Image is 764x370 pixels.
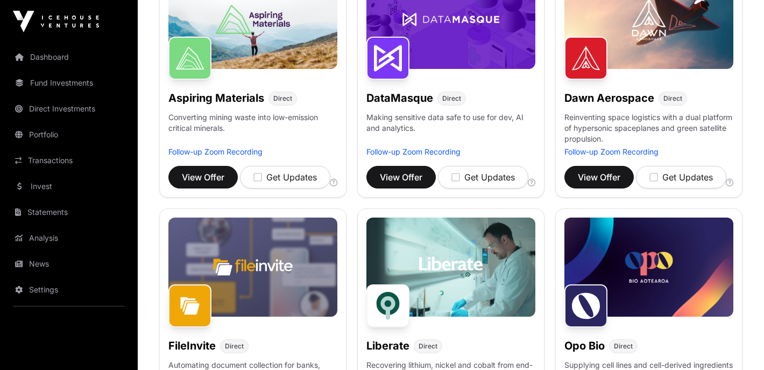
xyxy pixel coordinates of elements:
[442,94,461,103] span: Direct
[168,338,216,353] h1: FileInvite
[564,166,634,189] button: View Offer
[451,171,515,184] div: Get Updates
[9,71,129,95] a: Fund Investments
[419,342,437,351] span: Direct
[366,284,409,327] img: Liberate
[9,123,129,146] a: Portfolio
[168,90,264,106] h1: Aspiring Materials
[649,171,713,184] div: Get Updates
[564,338,605,353] h1: Opo Bio
[9,226,129,250] a: Analysis
[240,166,330,189] button: Get Updates
[225,342,244,351] span: Direct
[564,218,733,317] img: Opo-Bio-Banner.jpg
[636,166,726,189] button: Get Updates
[380,171,422,184] span: View Offer
[564,284,607,327] img: Opo Bio
[564,147,659,156] a: Follow-up Zoom Recording
[168,218,337,317] img: File-Invite-Banner.jpg
[253,171,317,184] div: Get Updates
[438,166,528,189] button: Get Updates
[9,45,129,69] a: Dashboard
[9,200,129,224] a: Statements
[168,166,238,189] button: View Offer
[9,252,129,276] a: News
[366,166,436,189] button: View Offer
[9,174,129,198] a: Invest
[564,37,607,80] img: Dawn Aerospace
[182,171,224,184] span: View Offer
[168,147,263,156] a: Follow-up Zoom Recording
[9,149,129,172] a: Transactions
[13,11,99,32] img: Icehouse Ventures Logo
[564,112,733,146] p: Reinventing space logistics with a dual platform of hypersonic spaceplanes and green satellite pr...
[9,278,129,302] a: Settings
[366,37,409,80] img: DataMasque
[710,318,764,370] iframe: Chat Widget
[366,338,409,353] h1: Liberate
[366,218,535,317] img: Liberate-Banner.jpg
[168,284,211,327] img: FileInvite
[273,94,292,103] span: Direct
[366,112,535,146] p: Making sensitive data safe to use for dev, AI and analytics.
[578,171,620,184] span: View Offer
[168,37,211,80] img: Aspiring Materials
[663,94,682,103] span: Direct
[366,90,433,106] h1: DataMasque
[614,342,633,351] span: Direct
[9,97,129,121] a: Direct Investments
[168,112,337,146] p: Converting mining waste into low-emission critical minerals.
[564,90,654,106] h1: Dawn Aerospace
[366,147,461,156] a: Follow-up Zoom Recording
